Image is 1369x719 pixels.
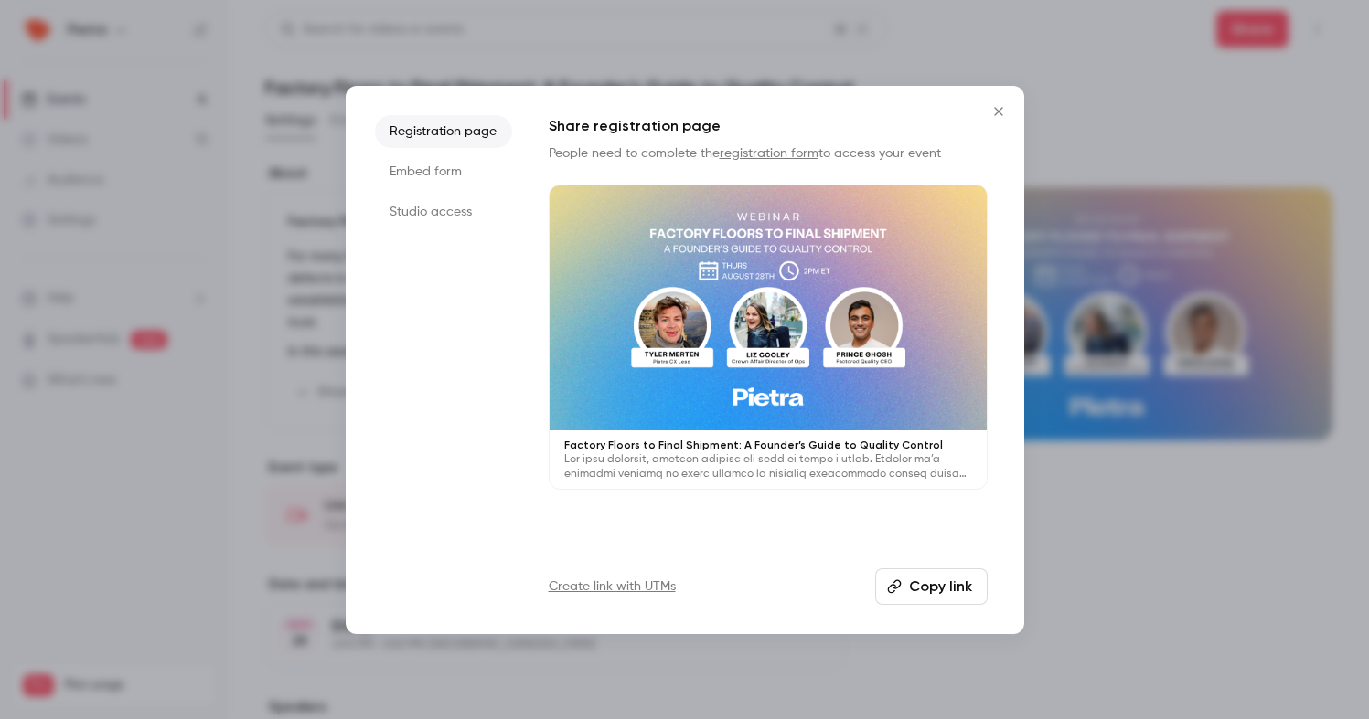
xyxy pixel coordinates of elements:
[564,438,972,452] p: Factory Floors to Final Shipment: A Founder’s Guide to Quality Control
[549,185,988,491] a: Factory Floors to Final Shipment: A Founder’s Guide to Quality ControlLor ipsu dolorsit, ametcon ...
[549,144,988,163] p: People need to complete the to access your event
[375,155,512,188] li: Embed form
[564,452,972,481] p: Lor ipsu dolorsit, ametcon adipisc eli sedd ei tempo i utlab. Etdolor ma’a enimadmi veniamq no ex...
[980,93,1017,130] button: Close
[375,115,512,148] li: Registration page
[549,577,676,596] a: Create link with UTMs
[375,196,512,228] li: Studio access
[720,147,818,160] a: registration form
[549,115,988,137] h1: Share registration page
[875,568,988,605] button: Copy link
